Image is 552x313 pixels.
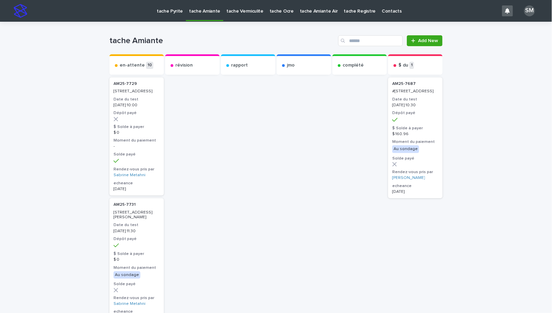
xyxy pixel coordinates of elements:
[109,77,164,196] a: AM25-7729 [STREET_ADDRESS]Date du test[DATE] 10:00Dépôt payé$ Solde à payer$ 0Moment du paiement-...
[109,36,335,46] h1: tache Amiante
[114,257,160,262] p: $ 0
[287,62,295,68] p: jmo
[392,183,438,189] h3: echeance
[114,251,160,257] h3: $ Solde à payer
[388,77,443,198] a: AM25-7687 #[STREET_ADDRESS]Date du test[DATE] 10:30Dépôt payé$ Solde à payer$ 160.96Moment du pai...
[114,173,145,178] a: Sabrine Metahni
[114,271,140,279] div: Au sondage
[392,97,438,102] h3: Date du test
[114,103,160,108] p: [DATE] 10:00
[392,156,438,161] h3: Solde payé
[392,81,438,86] p: AM25-7687
[392,169,438,175] h3: Rendez-vous pris par
[114,81,160,86] p: AM25-7729
[407,35,443,46] a: Add New
[114,202,160,207] p: AM25-7731
[114,295,160,301] h3: Rendez-vous pris par
[114,222,160,228] h3: Date du test
[343,62,364,68] p: complété
[114,97,160,102] h3: Date du test
[114,229,160,234] p: [DATE] 11:30
[392,139,438,145] h3: Moment du paiement
[114,187,160,191] p: [DATE]
[524,5,535,16] div: SM
[14,4,27,18] img: stacker-logo-s-only.png
[114,144,160,149] p: -
[114,152,160,157] h3: Solde payé
[114,138,160,143] h3: Moment du paiement
[392,89,438,94] p: #[STREET_ADDRESS]
[418,38,438,43] span: Add New
[392,145,419,153] div: Au sondage
[392,103,438,108] p: [DATE] 10:30
[392,189,438,194] p: [DATE]
[398,62,408,68] p: $ du
[114,89,160,94] p: [STREET_ADDRESS]
[175,62,193,68] p: révision
[114,167,160,172] h3: Rendez-vous pris par
[392,176,425,180] a: [PERSON_NAME]
[114,130,160,135] p: $ 0
[120,62,145,68] p: en-attente
[114,181,160,186] h3: echeance
[114,281,160,287] h3: Solde payé
[114,124,160,130] h3: $ Solde à payer
[114,110,160,116] h3: Dépôt payé
[114,265,160,271] h3: Moment du paiement
[392,132,438,136] p: $ 160.96
[392,126,438,131] h3: $ Solde à payer
[146,62,153,69] p: 10
[114,236,160,242] h3: Dépôt payé
[410,62,414,69] p: 1
[231,62,248,68] p: rapport
[338,35,403,46] input: Search
[114,210,160,220] p: [STREET_ADDRESS][PERSON_NAME]
[114,301,145,306] a: Sabrine Metahni
[392,110,438,116] h3: Dépôt payé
